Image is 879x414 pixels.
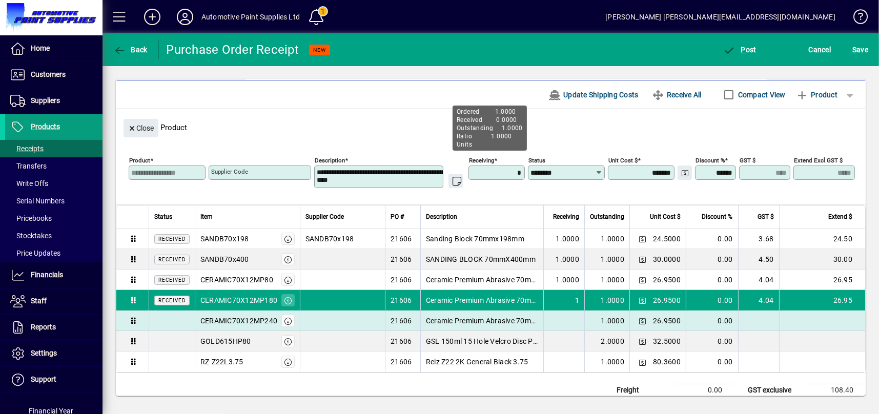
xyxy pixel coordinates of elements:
[605,9,835,25] div: [PERSON_NAME] [PERSON_NAME][EMAIL_ADDRESS][DOMAIN_NAME]
[648,86,706,104] button: Receive All
[779,249,865,270] td: 30.00
[584,229,629,249] td: 1.0000
[653,275,681,285] span: 26.9500
[5,175,103,192] a: Write Offs
[391,211,404,222] span: PO #
[5,227,103,244] a: Stocktakes
[846,2,866,35] a: Knowledge Base
[103,40,159,59] app-page-header-button: Back
[385,331,420,351] td: 21606
[31,44,50,52] span: Home
[779,229,865,249] td: 24.50
[469,157,494,164] mat-label: Receiving
[721,40,759,59] button: Post
[686,290,738,310] td: 0.00
[426,211,457,222] span: Description
[723,46,757,54] span: ost
[678,165,692,180] button: Change Price Levels
[453,106,527,151] div: Ordered 1.0000 Received 0.0000 Outstanding 1.0000 Ratio 1.0000 Units
[553,211,579,222] span: Receiving
[420,310,543,331] td: Ceramic Premium Abrasive 70mm x 12met Multi Hole 240gt
[420,331,543,351] td: GSL 150ml 15 Hole Velcro Disc P80gt
[158,277,186,283] span: Received
[635,252,649,266] button: Change Price Levels
[653,234,681,244] span: 24.5000
[758,211,774,222] span: GST $
[702,211,733,222] span: Discount %
[653,336,681,346] span: 32.5000
[779,290,865,310] td: 26.95
[111,40,150,59] button: Back
[635,273,649,287] button: Change Price Levels
[686,310,738,331] td: 0.00
[738,270,779,290] td: 4.04
[385,310,420,331] td: 21606
[608,157,638,164] mat-label: Unit Cost $
[5,367,103,392] a: Support
[305,211,344,222] span: Supplier Code
[154,211,172,222] span: Status
[686,229,738,249] td: 0.00
[200,234,249,244] div: SANDB70x198
[5,140,103,157] a: Receipts
[850,40,871,59] button: Save
[5,62,103,88] a: Customers
[738,249,779,270] td: 4.50
[129,157,150,164] mat-label: Product
[686,270,738,290] td: 0.00
[31,70,66,78] span: Customers
[653,254,681,264] span: 30.0000
[10,214,52,222] span: Pricebooks
[5,210,103,227] a: Pricebooks
[5,244,103,262] a: Price Updates
[200,295,277,305] div: CERAMIC70X12MP180
[31,96,60,105] span: Suppliers
[584,310,629,331] td: 1.0000
[738,229,779,249] td: 3.68
[31,349,57,357] span: Settings
[556,234,580,244] span: 1.0000
[5,262,103,288] a: Financials
[169,8,201,26] button: Profile
[385,249,420,270] td: 21606
[635,355,649,369] button: Change Price Levels
[136,8,169,26] button: Add
[653,295,681,305] span: 26.9500
[167,42,299,58] div: Purchase Order Receipt
[420,351,543,372] td: Reiz Z22 2K General Black 3.75
[794,157,843,164] mat-label: Extend excl GST $
[158,236,186,242] span: Received
[804,384,866,397] td: 108.40
[10,162,47,170] span: Transfers
[743,384,804,397] td: GST exclusive
[31,323,56,331] span: Reports
[635,293,649,307] button: Change Price Levels
[300,229,385,249] td: SANDB70x198
[653,316,681,326] span: 26.9500
[575,295,579,305] span: 1
[385,290,420,310] td: 21606
[806,40,834,59] button: Cancel
[31,297,47,305] span: Staff
[420,229,543,249] td: Sanding Block 70mmx198mm
[420,290,543,310] td: Ceramic Premium Abrasive 70mm x 12met Multi Hole 180gt
[385,270,420,290] td: 21606
[211,168,248,175] mat-label: Supplier Code
[741,46,746,54] span: P
[10,197,65,205] span: Serial Numbers
[200,336,251,346] div: GOLD615HP80
[738,290,779,310] td: 4.04
[584,351,629,372] td: 1.0000
[635,334,649,348] button: Change Price Levels
[584,290,629,310] td: 1.0000
[740,157,755,164] mat-label: GST $
[121,123,161,132] app-page-header-button: Close
[544,86,643,104] button: Update Shipping Costs
[652,87,702,103] span: Receive All
[828,211,852,222] span: Extend $
[584,249,629,270] td: 1.0000
[200,357,243,367] div: RZ-Z22L3.75
[201,9,300,25] div: Automotive Paint Supplies Ltd
[5,341,103,366] a: Settings
[556,254,580,264] span: 1.0000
